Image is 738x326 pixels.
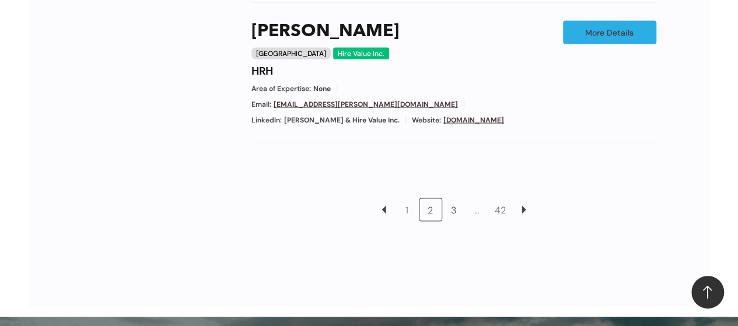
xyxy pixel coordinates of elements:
a: [DOMAIN_NAME] [443,115,504,125]
a: [EMAIL_ADDRESS][PERSON_NAME][DOMAIN_NAME] [274,100,458,109]
a: More Details [563,21,656,44]
h4: HRH [251,65,273,78]
a: … [466,199,488,221]
a: [PERSON_NAME] [251,21,399,42]
span: Website: [412,115,441,125]
span: LinkedIn: [251,115,282,125]
span: [PERSON_NAME] & Hire Value Inc. [284,115,400,125]
a: 3 [443,199,465,221]
a: 2 [419,199,442,221]
span: Email: [251,100,271,110]
a: 1 [396,199,418,221]
span: Area of Expertise: [251,84,311,94]
span: None [313,84,331,94]
div: [GEOGRAPHIC_DATA] [251,48,331,59]
div: Hire Value Inc. [333,48,389,59]
a: 42 [489,199,512,221]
